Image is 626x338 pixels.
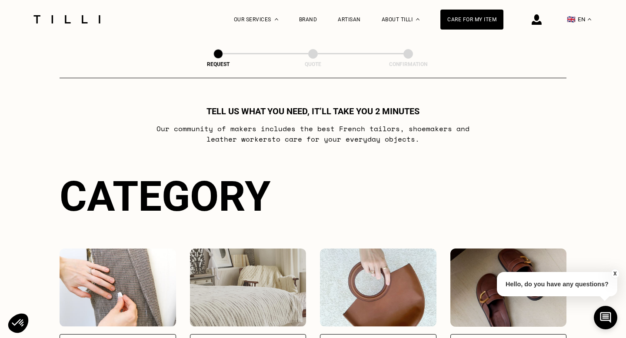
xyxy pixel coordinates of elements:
p: Hello, do you have any questions? [497,272,617,296]
a: Brand [299,17,317,23]
div: Category [60,172,566,221]
img: Interior [190,249,306,327]
img: Clothing [60,249,176,327]
img: login icon [532,14,542,25]
button: X [611,269,619,278]
img: Tilli seamstress service logo [30,15,103,23]
a: Artisan [338,17,361,23]
div: Request [175,61,262,67]
img: Shoes [450,249,567,327]
img: menu déroulant [588,18,591,20]
img: About dropdown menu [416,18,420,20]
img: Accessories [320,249,436,327]
span: 🇬🇧 [567,15,576,23]
div: Confirmation [365,61,452,67]
h1: Tell us what you need, it’ll take you 2 minutes [206,106,420,116]
a: Care for my item [440,10,503,30]
div: Quote [270,61,356,67]
img: Dropdown menu [275,18,278,20]
p: Our community of makers includes the best French tailors , shoemakers and leather workers to care... [141,123,486,144]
